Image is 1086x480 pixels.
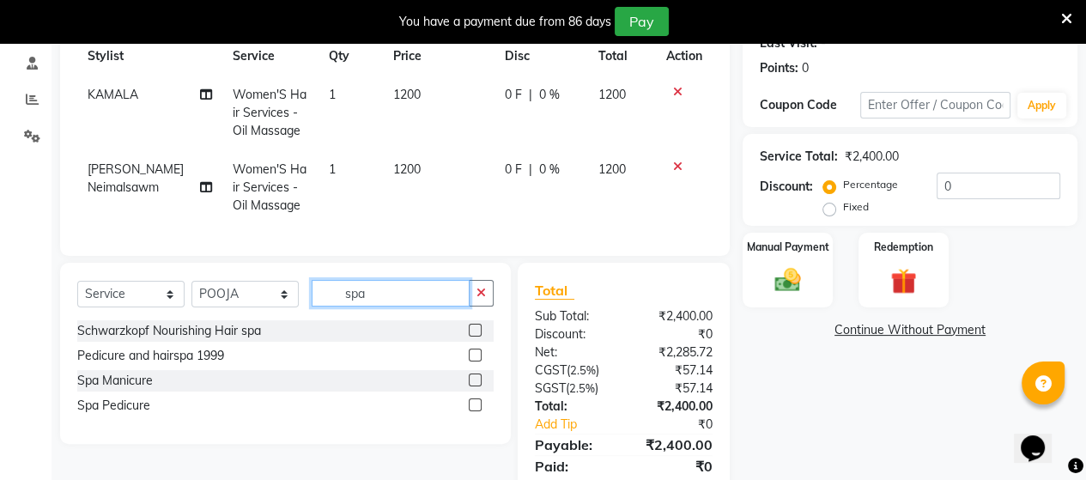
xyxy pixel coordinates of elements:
div: Points: [760,59,798,77]
div: ( ) [522,380,624,398]
span: Women'S Hair Services - Oil Massage [233,87,306,138]
img: _cash.svg [767,265,809,295]
span: 1200 [598,161,625,177]
span: | [529,161,532,179]
th: Disc [494,37,587,76]
span: Total [535,282,574,300]
div: Pedicure and hairspa 1999 [77,347,224,365]
div: Payable: [522,434,624,455]
div: ₹57.14 [623,362,725,380]
div: 0 [802,59,809,77]
span: 2.5% [570,363,596,377]
div: Last Visit: [760,34,817,52]
div: Discount: [760,178,813,196]
div: Schwarzkopf Nourishing Hair spa [77,322,261,340]
span: 2.5% [569,381,595,395]
div: Sub Total: [522,307,624,325]
label: Redemption [874,240,933,255]
a: Add Tip [522,416,640,434]
div: Spa Pedicure [77,397,150,415]
span: CGST [535,362,567,378]
span: KAMALA [88,87,138,102]
th: Service [222,37,319,76]
div: ₹2,400.00 [623,398,725,416]
input: Enter Offer / Coupon Code [860,92,1010,118]
div: ₹0 [640,416,725,434]
div: You have a payment due from 86 days [399,13,611,31]
div: Spa Manicure [77,372,153,390]
span: 0 F [505,86,522,104]
span: 1 [329,87,336,102]
div: ₹2,400.00 [623,307,725,325]
input: Search or Scan [312,280,470,307]
div: Discount: [522,325,624,343]
div: ₹2,400.00 [845,148,899,166]
th: Action [656,37,713,76]
span: 0 F [505,161,522,179]
div: ₹0 [623,456,725,477]
div: Service Total: [760,148,838,166]
img: _gift.svg [883,265,925,297]
div: ₹2,285.72 [623,343,725,362]
div: ₹57.14 [623,380,725,398]
label: Percentage [843,177,898,192]
th: Stylist [77,37,222,76]
div: Paid: [522,456,624,477]
th: Qty [319,37,383,76]
span: 1 [329,161,336,177]
span: | [529,86,532,104]
span: 1200 [598,87,625,102]
span: 0 % [539,86,560,104]
label: Fixed [843,199,869,215]
div: - [821,34,826,52]
div: Net: [522,343,624,362]
button: Pay [615,7,669,36]
iframe: chat widget [1014,411,1069,463]
th: Price [383,37,494,76]
span: SGST [535,380,566,396]
button: Apply [1017,93,1066,118]
span: 1200 [393,87,421,102]
span: 1200 [393,161,421,177]
div: ₹0 [623,325,725,343]
span: [PERSON_NAME] Neimalsawm [88,161,184,195]
div: Coupon Code [760,96,860,114]
a: Continue Without Payment [746,321,1074,339]
span: Women'S Hair Services - Oil Massage [233,161,306,213]
div: ( ) [522,362,624,380]
label: Manual Payment [747,240,829,255]
div: ₹2,400.00 [623,434,725,455]
span: 0 % [539,161,560,179]
th: Total [587,37,656,76]
div: Total: [522,398,624,416]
